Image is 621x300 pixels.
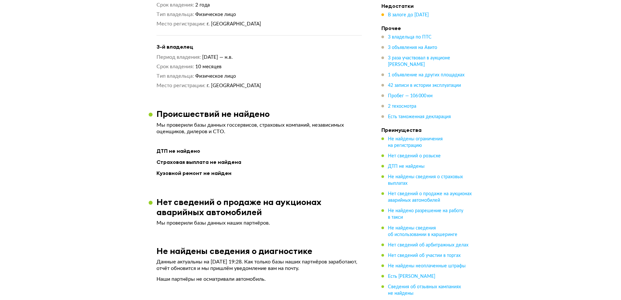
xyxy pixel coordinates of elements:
[207,22,261,26] span: г. [GEOGRAPHIC_DATA]
[195,12,236,17] span: Физическое лицо
[388,104,416,109] span: 2 техосмотра
[388,94,433,98] span: Пробег — 106 000 км
[381,3,473,9] h4: Недостатки
[195,64,222,69] span: 10 месяцев
[388,56,450,67] span: 3 раза участвовал в аукционе [PERSON_NAME]
[156,63,194,70] dt: Срок владения
[388,253,461,258] span: Нет сведений об участии в торгах
[156,11,194,18] dt: Тип владельца
[388,175,463,186] span: Не найдены сведения о страховых выплатах
[388,164,424,169] span: ДТП не найдены
[388,45,437,50] span: 3 объявления на Авито
[207,83,261,88] span: г. [GEOGRAPHIC_DATA]
[388,274,435,278] span: Есть [PERSON_NAME]
[381,25,473,31] h4: Прочее
[156,2,194,8] dt: Срок владения
[202,55,233,60] span: [DATE] — н.в.
[156,197,370,217] h3: Нет сведений о продаже на аукционах аварийных автомобилей
[156,276,362,282] p: Наши партнёры не осматривали автомобиль.
[388,209,463,220] span: Не найдено разрешение на работу в такси
[388,115,451,119] span: Есть таможенная декларация
[156,43,362,50] h4: 3-й владелец
[388,35,432,39] span: 3 владельца по ПТС
[195,74,236,79] span: Физическое лицо
[156,259,362,272] p: Данные актуальны на [DATE] 19:28. Как только базы наших партнёров заработают, отчёт обновится и м...
[156,82,205,89] dt: Место регистрации
[388,13,429,17] span: В залоге до [DATE]
[156,220,362,226] p: Мы проверили базы данных наших партнёров.
[388,226,457,237] span: Не найдены сведения об использовании в каршеринге
[388,192,472,203] span: Нет сведений о продаже на аукционах аварийных автомобилей
[156,169,362,177] div: Кузовной ремонт не найден
[156,246,312,256] h3: Не найдены сведения о диагностике
[156,73,194,80] dt: Тип владельца
[388,284,461,295] span: Сведения об отзывных кампаниях не найдены
[156,122,362,135] p: Мы проверили базы данных госсервисов, страховых компаний, независимых оценщиков, дилеров и СТО.
[388,83,461,88] span: 42 записи в истории эксплуатации
[156,109,270,119] h3: Происшествий не найдено
[381,127,473,133] h4: Преимущества
[156,147,362,155] div: ДТП не найдено
[388,243,468,247] span: Нет сведений об арбитражных делах
[388,154,441,158] span: Нет сведений о розыске
[388,73,465,77] span: 1 объявление на других площадках
[156,54,201,61] dt: Период владения
[156,158,362,166] div: Страховая выплата не найдена
[388,263,466,268] span: Не найдены неоплаченные штрафы
[156,21,205,27] dt: Место регистрации
[195,3,210,8] span: 2 года
[388,137,443,148] span: Не найдены ограничения на регистрацию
